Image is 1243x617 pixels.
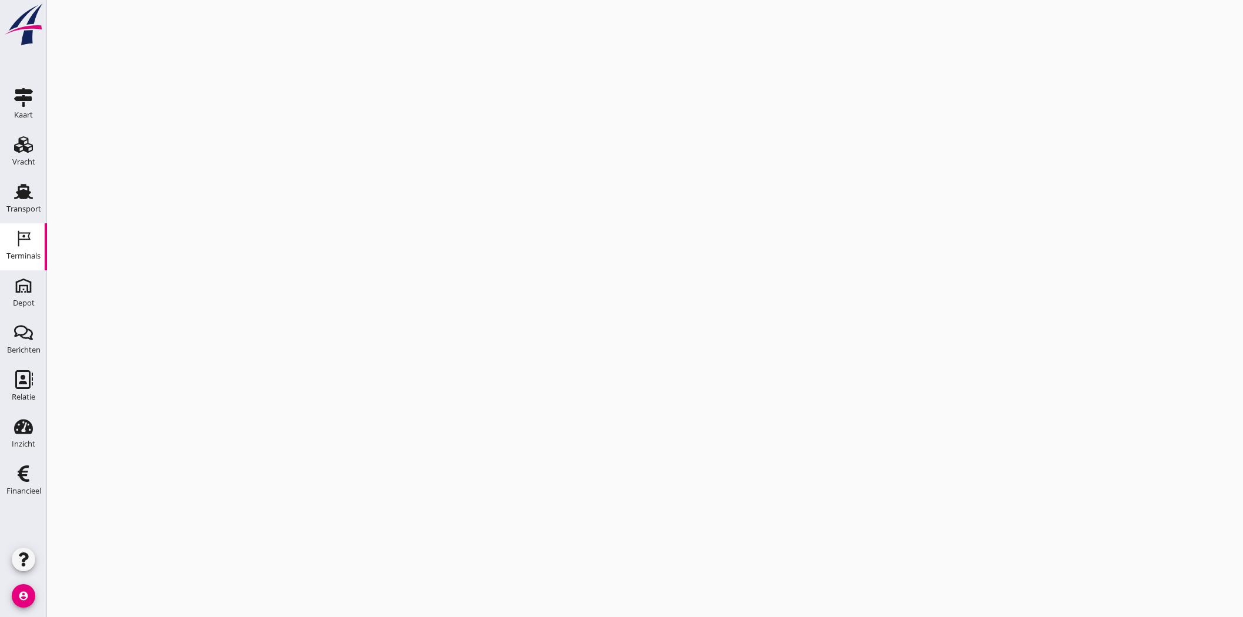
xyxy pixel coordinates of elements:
div: Vracht [12,158,35,166]
div: Terminals [6,252,41,260]
div: Transport [6,205,41,213]
div: Depot [13,299,35,307]
i: account_circle [12,584,35,608]
div: Inzicht [12,440,35,448]
img: logo-small.a267ee39.svg [2,3,45,46]
div: Berichten [7,346,41,354]
div: Financieel [6,487,41,495]
div: Kaart [14,111,33,119]
div: Relatie [12,393,35,401]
